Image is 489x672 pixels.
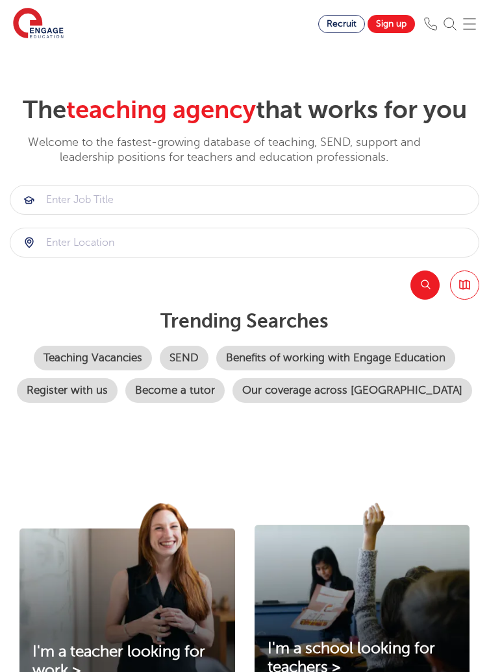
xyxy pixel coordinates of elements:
[125,378,225,403] a: Become a tutor
[327,19,357,29] span: Recruit
[444,18,457,30] img: Search
[10,228,479,258] div: Submit
[66,96,256,124] span: teaching agency
[410,270,440,300] button: Search
[10,135,438,165] p: Welcome to the fastest-growing database of teaching, SEND, support and leadership positions for t...
[368,15,415,33] a: Sign up
[13,8,64,40] img: Engage Education
[160,346,208,370] a: SEND
[216,346,455,370] a: Benefits of working with Engage Education
[10,228,479,257] input: Submit
[424,18,437,30] img: Phone
[10,185,479,215] div: Submit
[10,186,479,214] input: Submit
[34,346,152,370] a: Teaching Vacancies
[17,378,118,403] a: Register with us
[232,378,472,403] a: Our coverage across [GEOGRAPHIC_DATA]
[318,15,365,33] a: Recruit
[10,95,479,125] h2: The that works for you
[10,309,479,333] p: Trending searches
[463,18,476,30] img: Mobile Menu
